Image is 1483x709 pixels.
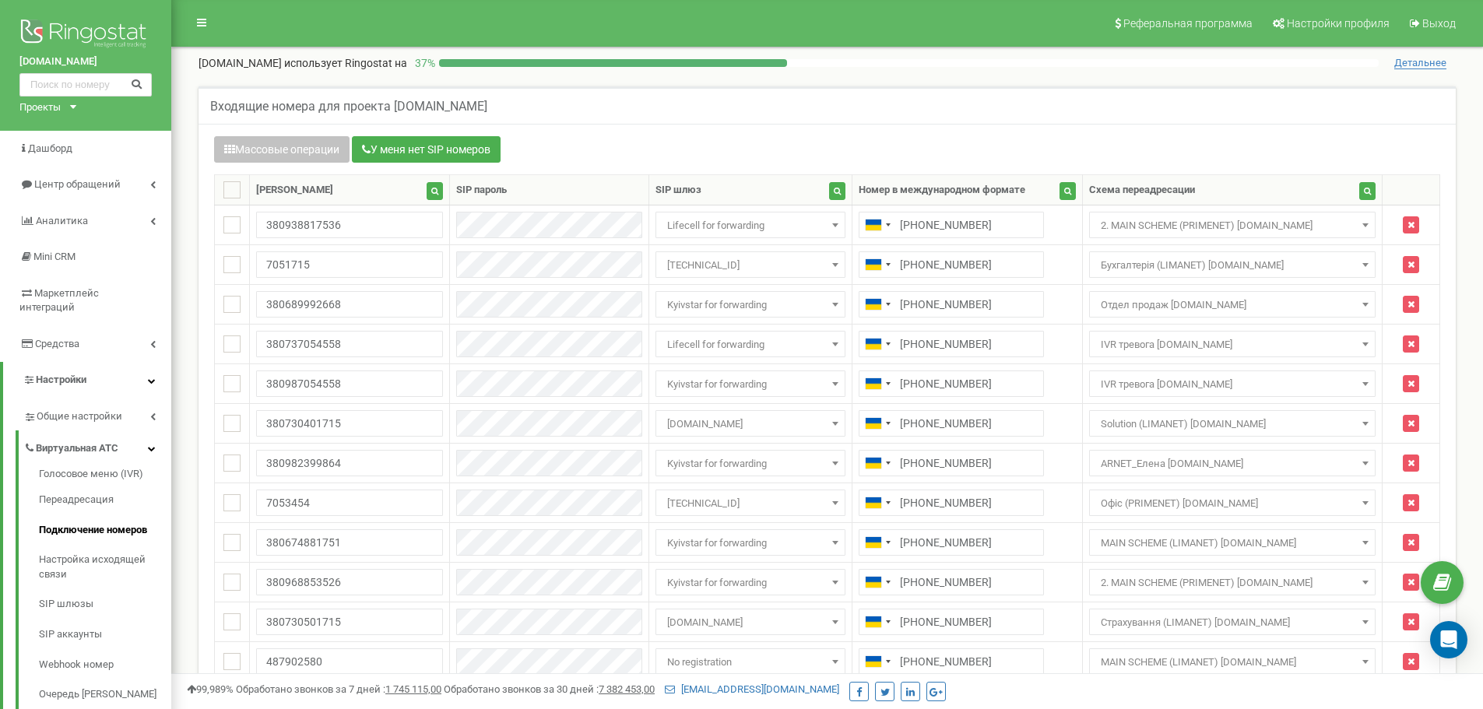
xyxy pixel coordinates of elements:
div: Номер в международном формате [859,183,1025,198]
a: Общие настройки [23,398,171,430]
span: IVR тревога bel.net [1089,370,1375,397]
p: [DOMAIN_NAME] [199,55,407,71]
div: Telephone country code [859,292,895,317]
a: Виртуальная АТС [23,430,171,462]
span: Kyivstar for forwarding [661,294,840,316]
span: 91.210.116.35 [661,493,840,514]
span: Дашборд [28,142,72,154]
span: Lifecell for forwarding [661,215,840,237]
div: Telephone country code [859,371,895,396]
span: Центр обращений [34,178,121,190]
u: 7 382 453,00 [599,683,655,695]
a: [EMAIL_ADDRESS][DOMAIN_NAME] [665,683,839,695]
span: No registration [661,651,840,673]
span: Настройки [36,374,86,385]
span: использует Ringostat на [284,57,407,69]
span: csbc.lifecell.ua [661,612,840,634]
span: csbc.lifecell.ua [655,410,845,437]
span: 99,989% [187,683,234,695]
a: [DOMAIN_NAME] [19,54,152,69]
span: Kyivstar for forwarding [655,450,845,476]
span: 2. MAIN SCHEME (PRIMENET) lima.net [1089,212,1375,238]
div: Telephone country code [859,252,895,277]
h5: Входящие номера для проекта [DOMAIN_NAME] [210,100,487,114]
a: Подключение номеров [39,515,171,546]
span: csbc.lifecell.ua [655,609,845,635]
span: Бухгалтерія (LIMANET) lima.net [1095,254,1369,276]
span: No registration [655,648,845,675]
span: Kyivstar for forwarding [655,291,845,318]
span: Kyivstar for forwarding [661,572,840,594]
span: 2. MAIN SCHEME (PRIMENET) lima.net [1095,215,1369,237]
input: 050 123 4567 [859,251,1044,278]
button: Массовые операции [214,136,350,163]
input: 050 123 4567 [859,212,1044,238]
span: Офіс (PRIMENET) lima.net [1089,490,1375,516]
div: SIP шлюз [655,183,701,198]
span: Kyivstar for forwarding [661,374,840,395]
input: 050 123 4567 [859,291,1044,318]
span: Lifecell for forwarding [661,334,840,356]
img: Ringostat logo [19,16,152,54]
span: Отдел продаж bel.net [1089,291,1375,318]
span: Виртуальная АТС [36,441,118,456]
span: ARNET_Елена bel.net [1089,450,1375,476]
span: Kyivstar for forwarding [655,370,845,397]
div: Telephone country code [859,609,895,634]
span: Kyivstar for forwarding [655,529,845,556]
a: SIP шлюзы [39,589,171,619]
div: Telephone country code [859,649,895,674]
a: Голосовое меню (IVR) [39,467,171,486]
span: Общие настройки [37,409,122,424]
span: Обработано звонков за 7 дней : [236,683,441,695]
span: Аналитика [36,215,88,226]
div: Open Intercom Messenger [1430,621,1467,658]
span: Реферальная программа [1123,17,1253,30]
div: Telephone country code [859,530,895,555]
input: 050 123 4567 [859,450,1044,476]
div: Проекты [19,100,61,115]
input: 050 123 4567 [859,609,1044,635]
a: Webhook номер [39,650,171,680]
u: 1 745 115,00 [385,683,441,695]
button: У меня нет SIP номеров [352,136,501,163]
p: 37 % [407,55,439,71]
span: MAIN SCHEME (LIMANET) lima.net [1095,532,1369,554]
span: 91.210.116.35 [655,251,845,278]
span: MAIN SCHEME (LIMANET) lima.net [1089,648,1375,675]
span: Обработано звонков за 30 дней : [444,683,655,695]
span: Детальнее [1394,57,1446,69]
a: Настройки [3,362,171,398]
div: Схема переадресации [1089,183,1195,198]
span: Средства [35,338,79,349]
span: Kyivstar for forwarding [661,532,840,554]
span: 2. MAIN SCHEME (PRIMENET) lima.net [1095,572,1369,594]
span: MAIN SCHEME (LIMANET) lima.net [1089,529,1375,556]
span: Выход [1422,17,1456,30]
div: Telephone country code [859,332,895,356]
input: 050 123 4567 [859,648,1044,675]
div: Telephone country code [859,451,895,476]
span: IVR тревога bel.net [1095,374,1369,395]
span: Kyivstar for forwarding [655,569,845,595]
span: 2. MAIN SCHEME (PRIMENET) lima.net [1089,569,1375,595]
input: 050 123 4567 [859,370,1044,397]
a: Настройка исходящей связи [39,545,171,589]
span: ARNET_Елена bel.net [1095,453,1369,475]
th: SIP пароль [449,175,649,205]
span: IVR тревога bel.net [1095,334,1369,356]
span: Kyivstar for forwarding [661,453,840,475]
span: IVR тревога bel.net [1089,331,1375,357]
span: csbc.lifecell.ua [661,413,840,435]
span: Страхування (LIMANET) lima.net [1089,609,1375,635]
span: Lifecell for forwarding [655,331,845,357]
span: 91.210.116.35 [655,490,845,516]
span: 91.210.116.35 [661,254,840,276]
div: Telephone country code [859,411,895,436]
a: SIP аккаунты [39,619,171,650]
span: Lifecell for forwarding [655,212,845,238]
div: Telephone country code [859,490,895,515]
span: Solution (LIMANET) lima.net [1089,410,1375,437]
span: Solution (LIMANET) lima.net [1095,413,1369,435]
span: Бухгалтерія (LIMANET) lima.net [1089,251,1375,278]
